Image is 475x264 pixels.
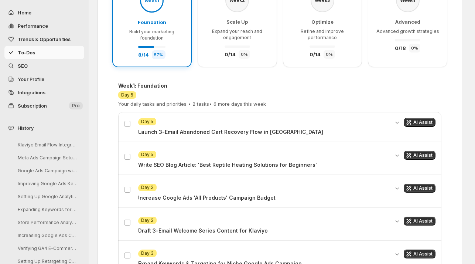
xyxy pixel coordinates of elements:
[152,50,165,59] div: 57 %
[12,230,82,241] button: Increasing Google Ads Campaign Budget
[18,103,47,109] span: Subscription
[413,218,433,224] span: AI Assist
[4,99,84,112] button: Subscription
[138,128,389,136] p: Launch 3-Email Abandoned Cart Recovery Flow in [GEOGRAPHIC_DATA]
[404,250,435,258] button: Get AI assistance for this task
[4,19,84,33] button: Performance
[404,217,435,226] button: Get AI assistance for this task
[393,217,401,226] button: Expand details
[310,51,321,57] span: 0 / 14
[4,59,84,72] a: SEO
[12,139,82,150] button: Klaviyo Email Flow Integration Issues
[393,118,401,127] button: Expand details
[18,89,45,95] span: Integrations
[72,103,80,109] span: Pro
[138,19,166,25] span: Foundation
[18,124,34,132] span: History
[138,227,389,234] p: Draft 3-Email Welcome Series Content for Klaviyo
[138,161,389,169] p: Write SEO Blog Article: 'Best Reptile Heating Solutions for Beginners'
[212,28,262,40] span: Expand your reach and engagement
[4,46,84,59] button: To-Dos
[18,10,31,16] span: Home
[18,23,48,29] span: Performance
[376,28,439,34] span: Advanced growth strategies
[395,45,406,51] span: 0 / 18
[18,36,71,42] span: Trends & Opportunities
[12,178,82,189] button: Improving Google Ads Keyword Strategy
[141,250,154,256] span: Day 3
[12,217,82,228] button: Store Performance Analysis and Recommendations
[311,19,334,25] span: Optimize
[409,44,420,53] div: 0 %
[18,76,44,82] span: Your Profile
[393,151,401,160] button: Expand details
[4,72,84,86] a: Your Profile
[226,19,248,25] span: Scale Up
[12,243,82,254] button: Verifying GA4 E-Commerce Tracking in Shopify
[324,50,335,59] div: 0 %
[301,28,344,40] span: Refine and improve performance
[4,6,84,19] button: Home
[404,151,435,160] button: Get AI assistance for this task
[18,50,35,55] span: To-Dos
[239,50,250,59] div: 0 %
[393,184,401,193] button: Expand details
[118,100,266,108] p: Your daily tasks and priorities • 2 tasks • 6 more days this week
[12,152,82,163] button: Meta Ads Campaign Setup from Shopify
[413,251,433,257] span: AI Assist
[138,52,149,58] span: 8 / 14
[141,217,154,223] span: Day 2
[404,118,435,127] button: Get AI assistance for this task
[141,152,153,158] span: Day 5
[121,92,133,98] span: Day 5
[4,86,84,99] a: Integrations
[18,63,28,69] span: SEO
[413,185,433,191] span: AI Assist
[141,119,153,125] span: Day 5
[4,33,84,46] button: Trends & Opportunities
[404,184,435,193] button: Get AI assistance for this task
[225,51,236,57] span: 0 / 14
[413,152,433,158] span: AI Assist
[12,191,82,202] button: Setting Up Google Analytics Goals
[12,204,82,215] button: Expanding Keywords for Niche Google Ads
[395,19,420,25] span: Advanced
[129,29,174,41] span: Build your marketing foundation
[141,185,154,190] span: Day 2
[413,119,433,125] span: AI Assist
[118,82,266,89] h4: Week 1 : Foundation
[393,250,401,258] button: Expand details
[12,165,82,176] button: Google Ads Campaign with Shopify Product
[138,194,389,202] p: Increase Google Ads 'All Products' Campaign Budget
